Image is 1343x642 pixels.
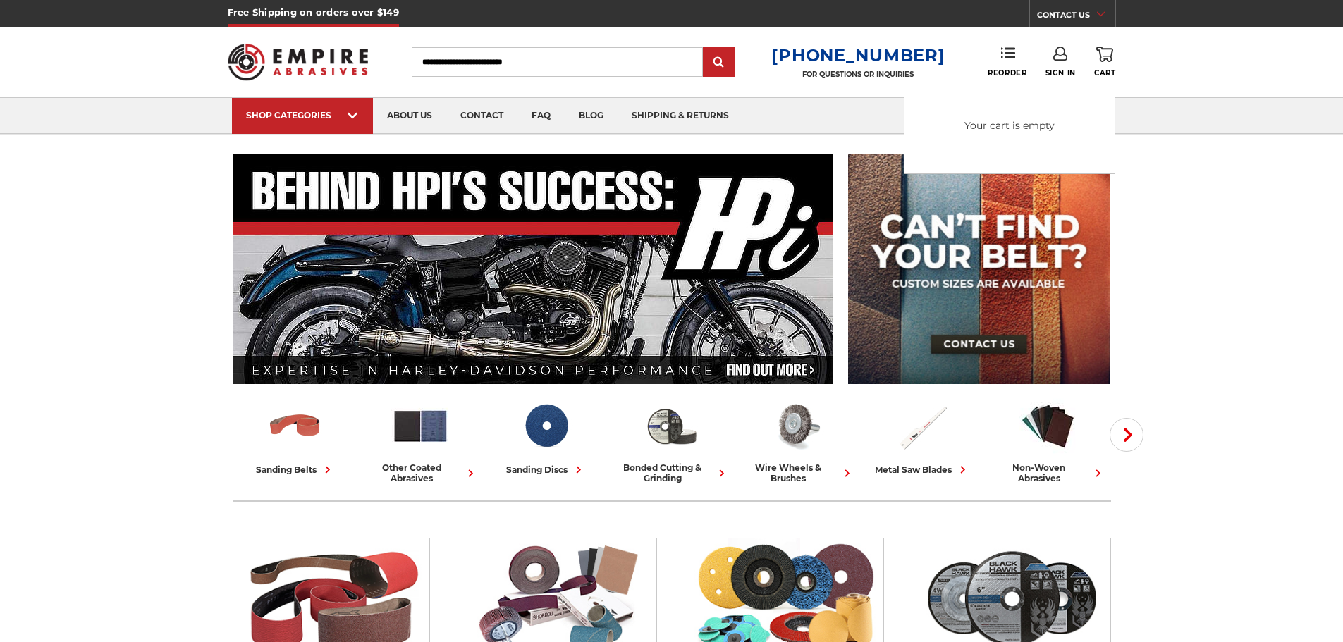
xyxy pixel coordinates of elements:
img: Sanding Belts [266,397,324,455]
a: metal saw blades [866,397,980,477]
div: sanding belts [256,462,335,477]
a: sanding belts [238,397,352,477]
a: sanding discs [489,397,603,477]
a: [PHONE_NUMBER] [771,45,945,66]
img: Other Coated Abrasives [391,397,450,455]
input: Submit [705,49,733,77]
img: Empire Abrasives [228,35,369,89]
div: SHOP CATEGORIES [246,110,359,121]
div: wire wheels & brushes [740,462,854,483]
img: Non-woven Abrasives [1019,397,1077,455]
a: bonded cutting & grinding [615,397,729,483]
img: Sanding Discs [517,397,575,455]
div: sanding discs [506,462,586,477]
div: bonded cutting & grinding [615,462,729,483]
div: non-woven abrasives [991,462,1105,483]
div: Your cart is empty [915,89,1104,163]
div: metal saw blades [875,462,970,477]
img: Banner for an interview featuring Horsepower Inc who makes Harley performance upgrades featured o... [233,154,834,384]
a: Cart [1094,47,1115,78]
span: Reorder [988,68,1026,78]
img: Bonded Cutting & Grinding [642,397,701,455]
a: blog [565,98,618,134]
a: non-woven abrasives [991,397,1105,483]
button: Next [1110,418,1143,452]
a: CONTACT US [1037,7,1115,27]
img: Metal Saw Blades [893,397,952,455]
img: Wire Wheels & Brushes [768,397,826,455]
a: shipping & returns [618,98,743,134]
p: FOR QUESTIONS OR INQUIRIES [771,70,945,79]
a: faq [517,98,565,134]
img: promo banner for custom belts. [848,154,1110,384]
a: Reorder [988,47,1026,77]
a: wire wheels & brushes [740,397,854,483]
div: other coated abrasives [364,462,478,483]
span: Sign In [1045,68,1076,78]
a: other coated abrasives [364,397,478,483]
a: contact [446,98,517,134]
a: about us [373,98,446,134]
span: Cart [1094,68,1115,78]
